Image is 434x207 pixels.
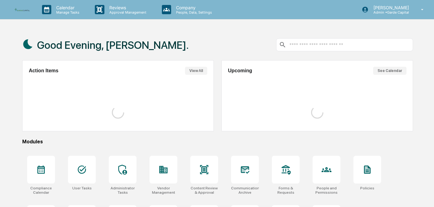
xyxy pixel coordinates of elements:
[360,186,374,190] div: Policies
[171,10,215,15] p: People, Data, Settings
[171,5,215,10] p: Company
[185,67,207,75] button: View All
[15,8,30,11] img: logo
[231,186,259,195] div: Communications Archive
[228,68,252,74] h2: Upcoming
[313,186,340,195] div: People and Permissions
[51,10,82,15] p: Manage Tasks
[104,10,150,15] p: Approval Management
[27,186,55,195] div: Compliance Calendar
[29,68,58,74] h2: Action Items
[104,5,150,10] p: Reviews
[72,186,92,190] div: User Tasks
[37,39,189,51] h1: Good Evening, [PERSON_NAME].
[373,67,407,75] button: See Calendar
[272,186,300,195] div: Forms & Requests
[51,5,82,10] p: Calendar
[369,10,412,15] p: Admin • Garde Capital
[150,186,177,195] div: Vendor Management
[22,139,413,145] div: Modules
[369,5,412,10] p: [PERSON_NAME]
[190,186,218,195] div: Content Review & Approval
[109,186,137,195] div: Administrator Tasks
